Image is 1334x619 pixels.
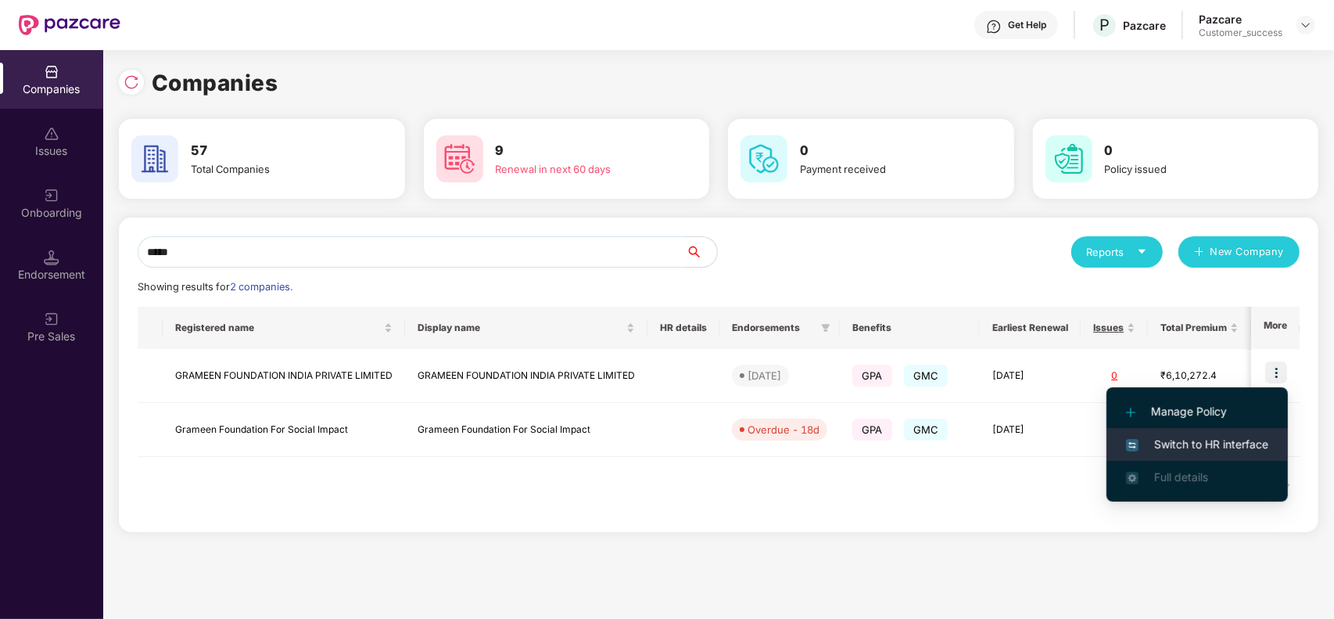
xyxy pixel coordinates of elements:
span: Endorsements [732,322,815,334]
img: svg+xml;base64,PHN2ZyBpZD0iSGVscC0zMngzMiIgeG1sbnM9Imh0dHA6Ly93d3cudzMub3JnLzIwMDAvc3ZnIiB3aWR0aD... [986,19,1002,34]
span: GPA [852,365,892,387]
th: Benefits [840,307,980,349]
div: Get Help [1008,19,1046,31]
img: svg+xml;base64,PHN2ZyB4bWxucz0iaHR0cDovL3d3dy53My5vcmcvMjAwMC9zdmciIHdpZHRoPSIxNiIgaGVpZ2h0PSIxNi... [1126,439,1139,452]
span: Manage Policy [1126,403,1268,420]
td: Grameen Foundation For Social Impact [163,403,405,457]
img: svg+xml;base64,PHN2ZyB3aWR0aD0iMjAiIGhlaWdodD0iMjAiIHZpZXdCb3g9IjAgMCAyMCAyMCIgZmlsbD0ibm9uZSIgeG... [44,311,59,327]
span: GPA [852,419,892,441]
img: svg+xml;base64,PHN2ZyBpZD0iUmVsb2FkLTMyeDMyIiB4bWxucz0iaHR0cDovL3d3dy53My5vcmcvMjAwMC9zdmciIHdpZH... [124,74,139,90]
h1: Companies [152,66,278,100]
h3: 57 [191,141,360,161]
span: filter [818,318,834,337]
h3: 0 [1105,141,1275,161]
div: Renewal in next 60 days [496,161,665,177]
div: [DATE] [748,368,781,383]
span: Full details [1154,470,1208,484]
span: Switch to HR interface [1126,436,1268,453]
div: Policy issued [1105,161,1275,177]
img: svg+xml;base64,PHN2ZyBpZD0iQ29tcGFuaWVzIiB4bWxucz0iaHR0cDovL3d3dy53My5vcmcvMjAwMC9zdmciIHdpZHRoPS... [44,64,59,80]
img: svg+xml;base64,PHN2ZyB3aWR0aD0iMTQuNSIgaGVpZ2h0PSIxNC41IiB2aWV3Qm94PSIwIDAgMTYgMTYiIGZpbGw9Im5vbm... [44,250,59,265]
div: 0 [1093,369,1135,383]
td: Grameen Foundation For Social Impact [405,403,647,457]
div: Pazcare [1123,18,1166,33]
th: Earliest Renewal [980,307,1081,349]
div: Customer_success [1199,27,1282,39]
span: caret-down [1137,247,1147,257]
span: filter [821,323,830,333]
h3: 0 [800,141,970,161]
span: Display name [418,322,623,334]
div: Pazcare [1199,12,1282,27]
th: Issues [1081,307,1148,349]
div: ₹6,10,272.4 [1160,369,1239,383]
th: Registered name [163,307,405,349]
img: svg+xml;base64,PHN2ZyB4bWxucz0iaHR0cDovL3d3dy53My5vcmcvMjAwMC9zdmciIHdpZHRoPSI2MCIgaGVpZ2h0PSI2MC... [1045,135,1092,182]
button: search [685,236,718,268]
img: svg+xml;base64,PHN2ZyB4bWxucz0iaHR0cDovL3d3dy53My5vcmcvMjAwMC9zdmciIHdpZHRoPSIxMi4yMDEiIGhlaWdodD... [1126,408,1135,417]
h3: 9 [496,141,665,161]
span: Registered name [175,322,381,334]
img: svg+xml;base64,PHN2ZyB4bWxucz0iaHR0cDovL3d3dy53My5vcmcvMjAwMC9zdmciIHdpZHRoPSIxNi4zNjMiIGhlaWdodD... [1126,472,1139,484]
span: P [1099,16,1110,34]
span: Showing results for [138,281,292,293]
div: 0 [1093,423,1135,437]
th: More [1251,307,1300,349]
th: Total Premium [1148,307,1251,349]
div: Reports [1087,244,1147,260]
span: plus [1194,247,1204,259]
img: icon [1265,362,1287,383]
img: svg+xml;base64,PHN2ZyB4bWxucz0iaHR0cDovL3d3dy53My5vcmcvMjAwMC9zdmciIHdpZHRoPSI2MCIgaGVpZ2h0PSI2MC... [741,135,787,182]
span: search [685,246,717,258]
span: 2 companies. [230,281,292,293]
img: svg+xml;base64,PHN2ZyB4bWxucz0iaHR0cDovL3d3dy53My5vcmcvMjAwMC9zdmciIHdpZHRoPSI2MCIgaGVpZ2h0PSI2MC... [131,135,178,182]
img: svg+xml;base64,PHN2ZyBpZD0iRHJvcGRvd24tMzJ4MzIiIHhtbG5zPSJodHRwOi8vd3d3LnczLm9yZy8yMDAwL3N2ZyIgd2... [1300,19,1312,31]
span: GMC [904,365,949,387]
th: Display name [405,307,647,349]
div: Total Companies [191,161,360,177]
img: New Pazcare Logo [19,15,120,35]
img: svg+xml;base64,PHN2ZyB4bWxucz0iaHR0cDovL3d3dy53My5vcmcvMjAwMC9zdmciIHdpZHRoPSI2MCIgaGVpZ2h0PSI2MC... [436,135,483,182]
span: Issues [1093,322,1124,334]
span: Total Premium [1160,322,1227,334]
span: New Company [1210,244,1285,260]
td: [DATE] [980,349,1081,403]
button: plusNew Company [1178,236,1300,268]
th: HR details [647,307,719,349]
span: GMC [904,419,949,441]
img: svg+xml;base64,PHN2ZyBpZD0iSXNzdWVzX2Rpc2FibGVkIiB4bWxucz0iaHR0cDovL3d3dy53My5vcmcvMjAwMC9zdmciIH... [44,126,59,142]
div: Payment received [800,161,970,177]
td: [DATE] [980,403,1081,457]
td: GRAMEEN FOUNDATION INDIA PRIVATE LIMITED [163,349,405,403]
img: svg+xml;base64,PHN2ZyB3aWR0aD0iMjAiIGhlaWdodD0iMjAiIHZpZXdCb3g9IjAgMCAyMCAyMCIgZmlsbD0ibm9uZSIgeG... [44,188,59,203]
div: Overdue - 18d [748,422,819,437]
td: GRAMEEN FOUNDATION INDIA PRIVATE LIMITED [405,349,647,403]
